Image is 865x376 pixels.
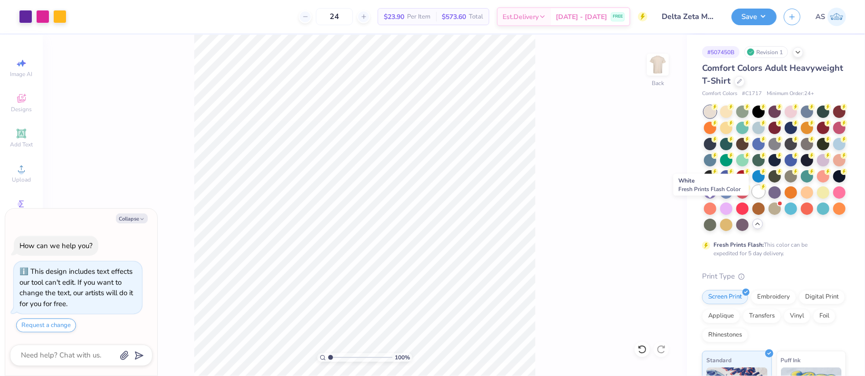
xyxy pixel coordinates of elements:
[767,90,814,98] span: Minimum Order: 24 +
[16,318,76,332] button: Request a change
[702,271,846,282] div: Print Type
[11,106,32,113] span: Designs
[702,309,740,323] div: Applique
[706,355,732,365] span: Standard
[751,290,796,304] div: Embroidery
[813,309,836,323] div: Foil
[702,328,748,342] div: Rhinestones
[648,55,667,74] img: Back
[407,12,430,22] span: Per Item
[816,11,825,22] span: AS
[679,185,741,193] span: Fresh Prints Flash Color
[652,79,664,87] div: Back
[713,241,764,249] strong: Fresh Prints Flash:
[713,241,830,258] div: This color can be expedited for 5 day delivery.
[816,8,846,26] a: AS
[19,241,93,251] div: How can we help you?
[827,8,846,26] img: Akshay Singh
[384,12,404,22] span: $23.90
[743,309,781,323] div: Transfers
[12,176,31,183] span: Upload
[742,90,762,98] span: # C1717
[799,290,845,304] div: Digital Print
[702,46,740,58] div: # 507450B
[702,62,843,87] span: Comfort Colors Adult Heavyweight T-Shirt
[744,46,788,58] div: Revision 1
[316,8,353,25] input: – –
[395,353,410,362] span: 100 %
[781,355,801,365] span: Puff Ink
[613,13,623,20] span: FREE
[10,141,33,148] span: Add Text
[732,9,777,25] button: Save
[674,174,749,196] div: White
[469,12,483,22] span: Total
[784,309,810,323] div: Vinyl
[116,213,148,223] button: Collapse
[655,7,724,26] input: Untitled Design
[442,12,466,22] span: $573.60
[19,267,133,309] div: This design includes text effects our tool can't edit. If you want to change the text, our artist...
[702,90,737,98] span: Comfort Colors
[556,12,607,22] span: [DATE] - [DATE]
[10,70,33,78] span: Image AI
[702,290,748,304] div: Screen Print
[503,12,539,22] span: Est. Delivery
